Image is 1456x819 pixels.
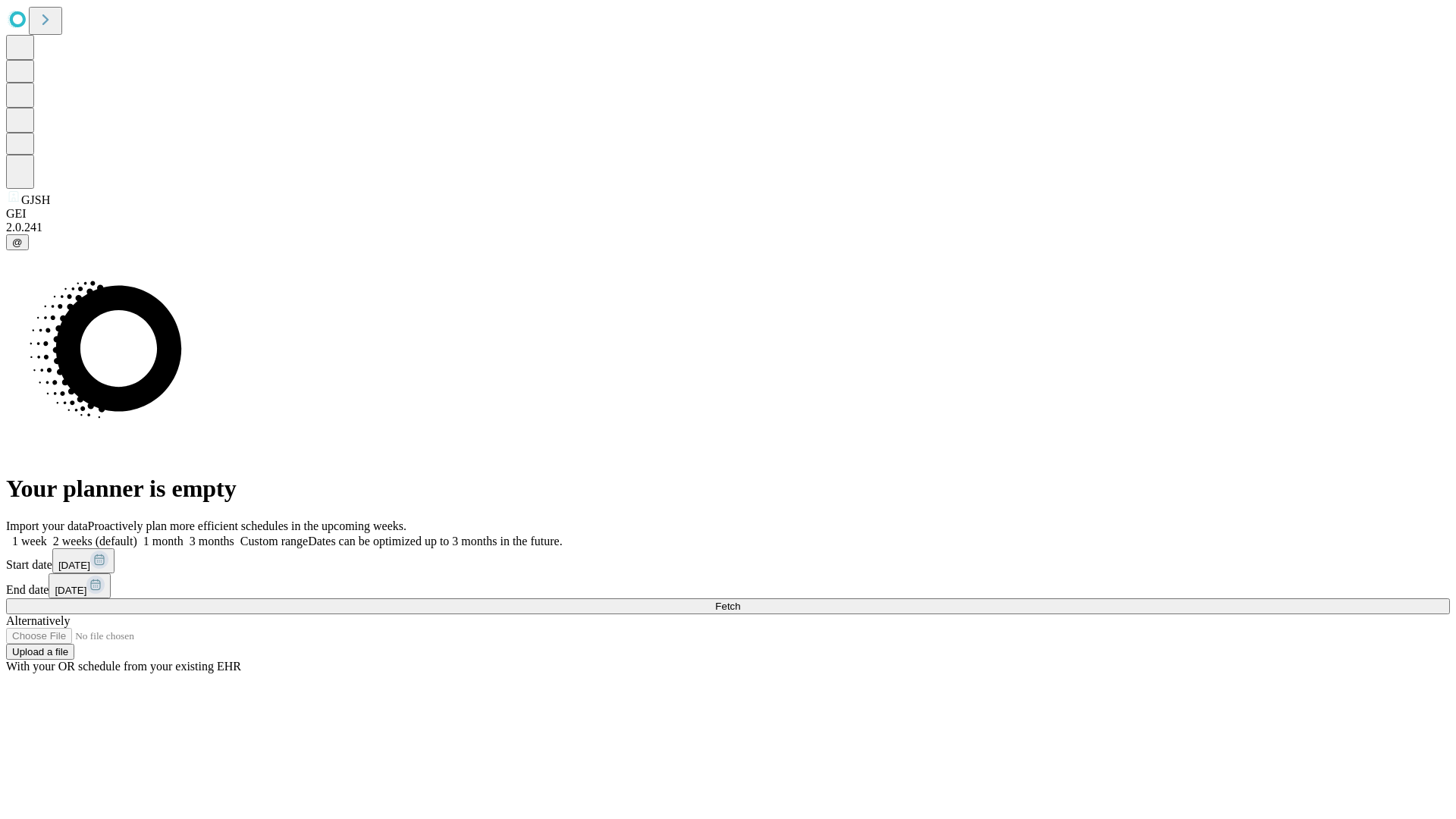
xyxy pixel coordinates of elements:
span: 1 month [143,535,184,548]
span: [DATE] [55,585,86,596]
span: Proactively plan more efficient schedules in the upcoming weeks. [88,519,406,532]
span: With your OR schedule from your existing EHR [6,660,241,673]
div: 2.0.241 [6,221,1450,234]
span: Fetch [715,601,740,612]
div: Start date [6,548,1450,573]
span: 2 weeks (default) [53,535,137,548]
button: @ [6,234,29,250]
div: GEI [6,207,1450,221]
button: [DATE] [49,573,111,598]
span: Alternatively [6,614,70,627]
span: [DATE] [58,560,90,571]
span: 3 months [190,535,234,548]
span: Import your data [6,519,88,532]
span: @ [12,237,23,248]
button: [DATE] [52,548,115,573]
span: 1 week [12,535,47,548]
span: Custom range [240,535,308,548]
button: Fetch [6,598,1450,614]
span: Dates can be optimized up to 3 months in the future. [308,535,562,548]
span: GJSH [21,193,50,206]
h1: Your planner is empty [6,475,1450,503]
button: Upload a file [6,644,74,660]
div: End date [6,573,1450,598]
